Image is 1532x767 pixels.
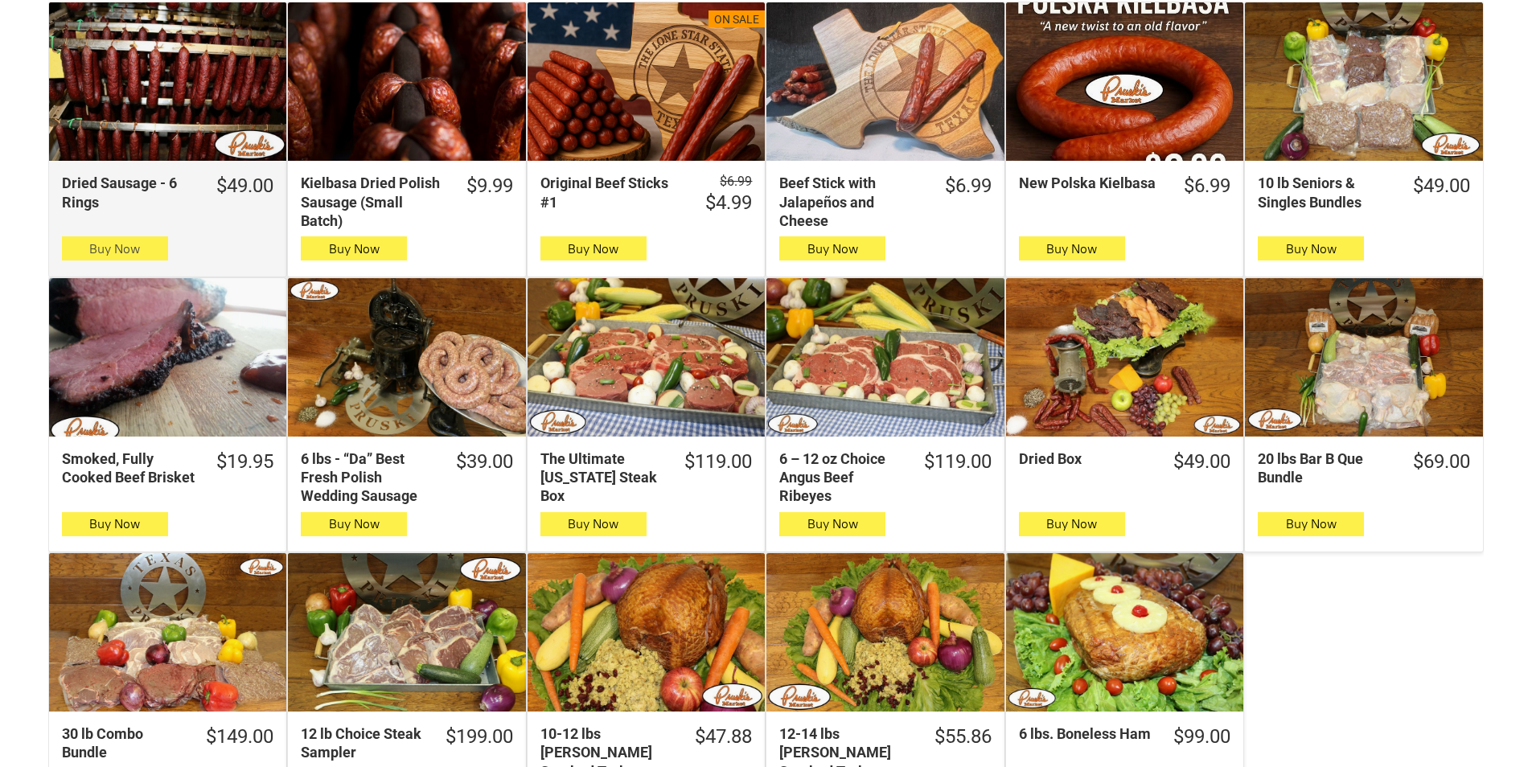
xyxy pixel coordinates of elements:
div: Original Beef Sticks #1 [540,174,684,211]
div: $47.88 [695,724,752,749]
span: Buy Now [1286,516,1337,531]
div: $119.00 [924,449,992,474]
a: Dried Sausage - 6 Rings [49,2,286,161]
a: 6 lbs - “Da” Best Fresh Polish Wedding Sausage [288,278,525,437]
a: $39.006 lbs - “Da” Best Fresh Polish Wedding Sausage [288,449,525,506]
div: $9.99 [466,174,513,199]
button: Buy Now [301,512,407,536]
a: $49.00Dried Box [1006,449,1243,474]
a: The Ultimate Texas Steak Box [528,278,765,437]
span: Buy Now [89,516,140,531]
button: Buy Now [540,236,647,260]
div: $99.00 [1173,724,1230,749]
div: 12 lb Choice Steak Sampler [301,724,424,762]
span: Buy Now [1046,241,1097,256]
a: $6.99Beef Stick with Jalapeños and Cheese [766,174,1004,230]
div: $4.99 [705,191,752,215]
button: Buy Now [779,512,885,536]
div: The Ultimate [US_STATE] Steak Box [540,449,663,506]
a: $199.0012 lb Choice Steak Sampler [288,724,525,762]
a: $6.99New Polska Kielbasa [1006,174,1243,199]
a: 12-14 lbs Pruski&#39;s Smoked Turkeys [766,553,1004,712]
div: $19.95 [216,449,273,474]
a: $19.95Smoked, Fully Cooked Beef Brisket [49,449,286,487]
a: $119.00The Ultimate [US_STATE] Steak Box [528,449,765,506]
a: $149.0030 lb Combo Bundle [49,724,286,762]
a: $49.00Dried Sausage - 6 Rings [49,174,286,211]
div: $6.99 [1184,174,1230,199]
div: $6.99 [945,174,992,199]
button: Buy Now [1258,512,1364,536]
a: 6 lbs. Boneless Ham [1006,553,1243,712]
div: $119.00 [684,449,752,474]
div: Dried Box [1019,449,1152,468]
button: Buy Now [540,512,647,536]
button: Buy Now [62,512,168,536]
div: $39.00 [456,449,513,474]
div: New Polska Kielbasa [1019,174,1163,192]
div: 20 lbs Bar B Que Bundle [1258,449,1391,487]
div: 6 – 12 oz Choice Angus Beef Ribeyes [779,449,902,506]
div: $199.00 [446,724,513,749]
span: Buy Now [329,241,380,256]
button: Buy Now [301,236,407,260]
a: 12 lb Choice Steak Sampler [288,553,525,712]
div: 30 lb Combo Bundle [62,724,185,762]
a: 10 lb Seniors &amp; Singles Bundles [1245,2,1482,161]
span: Buy Now [329,516,380,531]
a: On SaleOriginal Beef Sticks #1 [528,2,765,161]
a: 20 lbs Bar B Que Bundle [1245,278,1482,437]
div: $149.00 [206,724,273,749]
div: 6 lbs - “Da” Best Fresh Polish Wedding Sausage [301,449,434,506]
div: $49.00 [1173,449,1230,474]
div: Beef Stick with Jalapeños and Cheese [779,174,923,230]
button: Buy Now [1019,512,1125,536]
div: Kielbasa Dried Polish Sausage (Small Batch) [301,174,445,230]
div: $49.00 [1413,174,1470,199]
a: Smoked, Fully Cooked Beef Brisket [49,278,286,437]
s: $6.99 [720,174,752,189]
div: On Sale [714,12,759,28]
a: 30 lb Combo Bundle [49,553,286,712]
a: Dried Box [1006,278,1243,437]
button: Buy Now [779,236,885,260]
span: Buy Now [1046,516,1097,531]
span: Buy Now [807,241,858,256]
span: Buy Now [807,516,858,531]
div: Dried Sausage - 6 Rings [62,174,195,211]
a: 6 – 12 oz Choice Angus Beef Ribeyes [766,278,1004,437]
div: Smoked, Fully Cooked Beef Brisket [62,449,195,487]
span: Buy Now [568,241,618,256]
a: Kielbasa Dried Polish Sausage (Small Batch) [288,2,525,161]
div: $69.00 [1413,449,1470,474]
a: $9.99Kielbasa Dried Polish Sausage (Small Batch) [288,174,525,230]
span: Buy Now [1286,241,1337,256]
span: Buy Now [89,241,140,256]
div: 10 lb Seniors & Singles Bundles [1258,174,1391,211]
a: $6.99 $4.99Original Beef Sticks #1 [528,174,765,215]
div: $49.00 [216,174,273,199]
a: Beef Stick with Jalapeños and Cheese [766,2,1004,161]
a: $99.006 lbs. Boneless Ham [1006,724,1243,749]
button: Buy Now [1258,236,1364,260]
span: Buy Now [568,516,618,531]
div: $55.86 [934,724,992,749]
a: New Polska Kielbasa [1006,2,1243,161]
a: $69.0020 lbs Bar B Que Bundle [1245,449,1482,487]
button: Buy Now [62,236,168,260]
a: $119.006 – 12 oz Choice Angus Beef Ribeyes [766,449,1004,506]
a: 10-12 lbs Pruski&#39;s Smoked Turkeys [528,553,765,712]
div: 6 lbs. Boneless Ham [1019,724,1152,743]
button: Buy Now [1019,236,1125,260]
a: $49.0010 lb Seniors & Singles Bundles [1245,174,1482,211]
